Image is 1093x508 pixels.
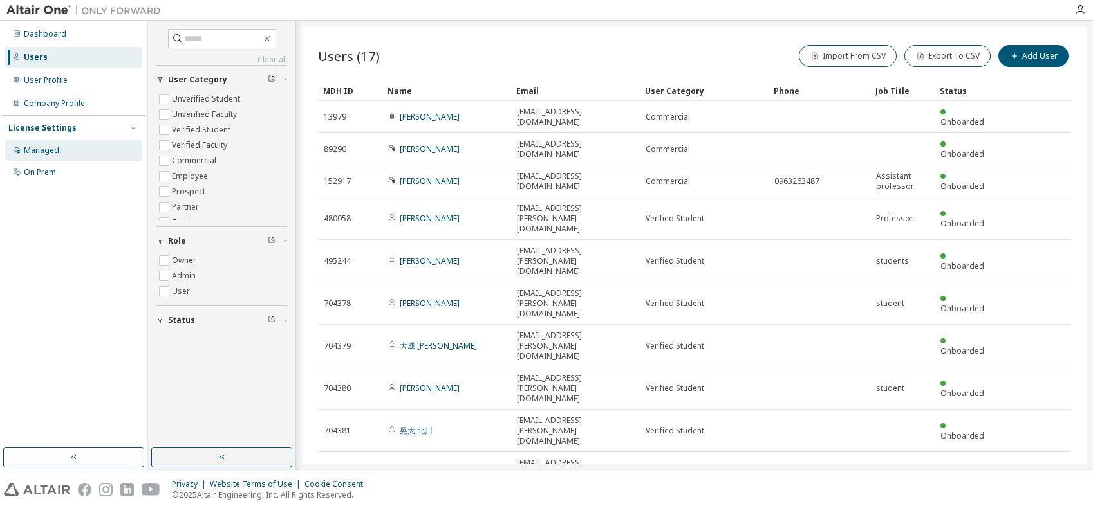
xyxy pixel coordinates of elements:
span: Onboarded [940,345,984,356]
label: Verified Faculty [172,138,230,153]
span: Verified Student [646,298,704,309]
span: Onboarded [940,149,984,159]
div: Phone [774,80,865,101]
a: [PERSON_NAME] [400,176,460,186]
span: [EMAIL_ADDRESS][PERSON_NAME][DOMAIN_NAME] [517,246,634,277]
div: License Settings [8,123,77,133]
img: facebook.svg [78,483,91,496]
img: linkedin.svg [120,483,134,496]
span: [EMAIL_ADDRESS][PERSON_NAME][DOMAIN_NAME] [517,331,634,361]
div: User Profile [24,75,68,86]
span: 704380 [324,383,351,394]
button: Export To CSV [904,45,991,67]
span: Verified Student [646,341,704,351]
label: Owner [172,253,199,268]
span: Assistant professor [876,171,929,192]
a: 大成 [PERSON_NAME] [400,340,477,351]
label: Partner [172,199,201,215]
span: 89290 [324,144,346,154]
span: 704381 [324,426,351,436]
span: Clear filter [268,236,276,246]
div: Company Profile [24,98,85,109]
div: Cookie Consent [304,479,371,489]
div: Managed [24,145,59,156]
a: [PERSON_NAME] [400,383,460,394]
div: Job Title [875,80,930,101]
label: Prospect [172,184,208,199]
span: Onboarded [940,430,984,441]
label: User [172,284,192,299]
span: Professor [876,213,913,224]
div: Dashboard [24,29,66,39]
img: youtube.svg [142,483,160,496]
span: Onboarded [940,260,984,271]
div: Status [940,80,994,101]
img: instagram.svg [99,483,113,496]
span: 480058 [324,213,351,224]
button: Add User [998,45,1069,67]
span: Commercial [646,176,690,186]
label: Unverified Faculty [172,107,239,122]
span: [EMAIL_ADDRESS][PERSON_NAME][DOMAIN_NAME] [517,373,634,404]
span: student [876,383,904,394]
div: Website Terms of Use [210,479,304,489]
p: © 2025 Altair Engineering, Inc. All Rights Reserved. [172,489,371,500]
span: Onboarded [940,388,984,399]
span: [EMAIL_ADDRESS][PERSON_NAME][DOMAIN_NAME] [517,203,634,234]
button: Role [156,227,287,255]
img: altair_logo.svg [4,483,70,496]
a: [PERSON_NAME] [400,143,460,154]
label: Commercial [172,153,219,168]
span: Verified Student [646,256,704,266]
span: Clear filter [268,315,276,325]
span: Commercial [646,144,690,154]
span: [EMAIL_ADDRESS][PERSON_NAME][DOMAIN_NAME] [517,415,634,446]
a: Clear all [156,55,287,65]
div: Name [388,80,506,101]
span: [EMAIL_ADDRESS][DOMAIN_NAME] [517,139,634,159]
span: Status [168,315,195,325]
span: student [876,298,904,309]
span: Onboarded [940,181,984,192]
span: Commercial [646,112,690,122]
span: 704379 [324,341,351,351]
span: Verified Student [646,426,704,436]
span: Verified Student [646,383,704,394]
span: 495244 [324,256,351,266]
span: 152917 [324,176,351,186]
span: Onboarded [940,116,984,127]
span: Onboarded [940,303,984,314]
span: User Category [168,75,227,85]
div: Email [516,80,635,101]
button: Import From CSV [799,45,897,67]
div: Users [24,52,48,62]
label: Verified Student [172,122,233,138]
span: Role [168,236,186,246]
span: 704378 [324,298,351,309]
a: [PERSON_NAME] [400,111,460,122]
label: Unverified Student [172,91,243,107]
div: On Prem [24,167,56,177]
a: [PERSON_NAME] [400,213,460,224]
span: Clear filter [268,75,276,85]
div: MDH ID [323,80,377,101]
label: Admin [172,268,198,284]
span: [EMAIL_ADDRESS][DOMAIN_NAME] [517,107,634,127]
button: Status [156,306,287,334]
label: Employee [172,168,210,184]
span: Users (17) [318,47,380,65]
span: 13979 [324,112,346,122]
button: User Category [156,66,287,94]
span: [EMAIL_ADDRESS][PERSON_NAME][DOMAIN_NAME] [517,458,634,489]
div: User Category [645,80,763,101]
a: 晃大 北川 [400,425,433,436]
span: Onboarded [940,218,984,229]
span: [EMAIL_ADDRESS][PERSON_NAME][DOMAIN_NAME] [517,288,634,319]
label: Trial [172,215,191,230]
a: [PERSON_NAME] [400,298,460,309]
img: Altair One [6,4,167,17]
span: 0963263487 [774,176,819,186]
div: Privacy [172,479,210,489]
span: Verified Student [646,213,704,224]
span: students [876,256,909,266]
